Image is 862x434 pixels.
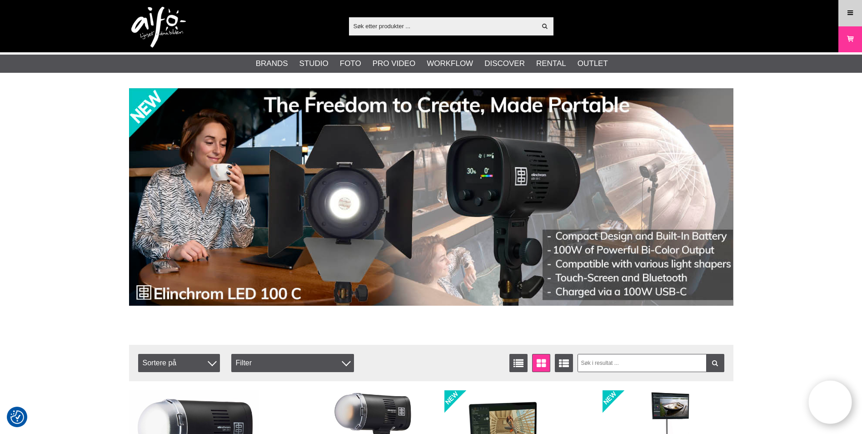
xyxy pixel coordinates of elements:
[10,410,24,424] img: Revisit consent button
[10,409,24,425] button: Samtykkepreferanser
[578,58,608,70] a: Outlet
[427,58,473,70] a: Workflow
[349,19,537,33] input: Søk etter produkter ...
[555,354,573,372] a: Utvidet liste
[231,354,354,372] div: Filter
[536,58,566,70] a: Rental
[340,58,361,70] a: Foto
[484,58,525,70] a: Discover
[578,354,724,372] input: Søk i resultat ...
[299,58,329,70] a: Studio
[129,88,733,306] img: Ad:002 banner-elin-led100c11390x.jpg
[138,354,220,372] span: Sortere på
[256,58,288,70] a: Brands
[706,354,724,372] a: Filter
[131,7,186,48] img: logo.png
[532,354,550,372] a: Vindusvisning
[509,354,528,372] a: Vis liste
[373,58,415,70] a: Pro Video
